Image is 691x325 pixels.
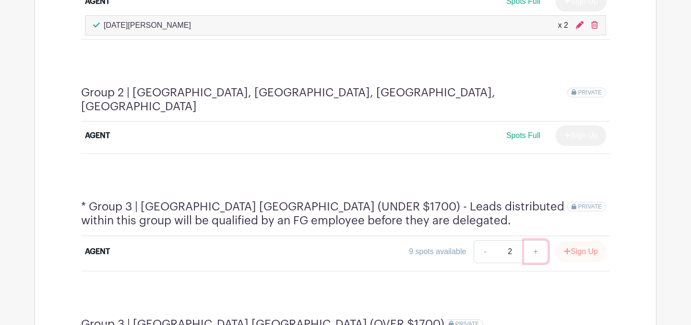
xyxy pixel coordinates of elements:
div: x 2 [558,20,568,31]
span: PRIVATE [578,203,602,210]
p: [DATE][PERSON_NAME] [104,20,191,31]
div: 9 spots available [409,246,466,257]
a: + [524,240,548,263]
button: Sign Up [556,242,606,262]
h4: * Group 3 | [GEOGRAPHIC_DATA] [GEOGRAPHIC_DATA] (UNDER $1700) - Leads distributed within this gro... [81,200,567,228]
a: - [474,240,496,263]
div: AGENT [85,130,110,141]
div: AGENT [85,246,110,257]
span: PRIVATE [578,89,602,96]
h4: Group 2 | [GEOGRAPHIC_DATA], [GEOGRAPHIC_DATA], [GEOGRAPHIC_DATA], [GEOGRAPHIC_DATA] [81,86,567,114]
span: Spots Full [506,131,540,139]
